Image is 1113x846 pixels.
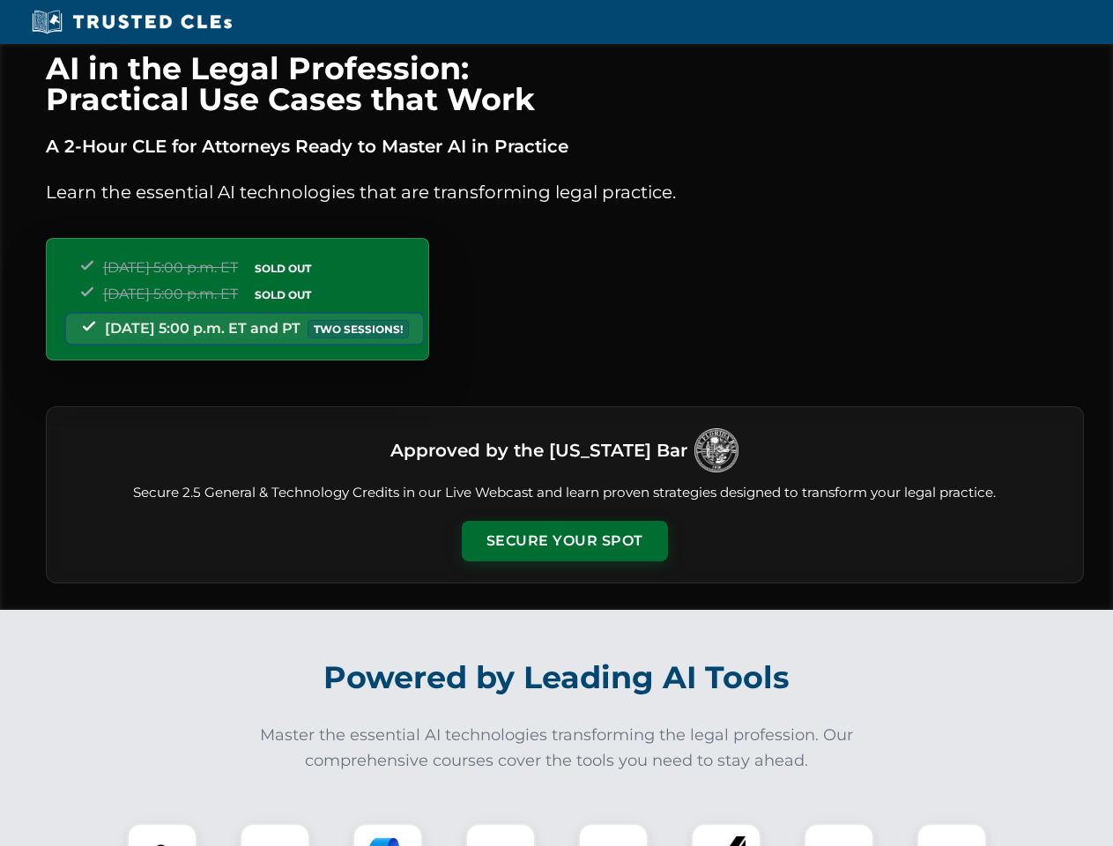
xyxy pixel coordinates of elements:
span: [DATE] 5:00 p.m. ET [103,286,238,302]
p: Learn the essential AI technologies that are transforming legal practice. [46,178,1084,206]
h2: Powered by Leading AI Tools [69,647,1045,709]
p: A 2-Hour CLE for Attorneys Ready to Master AI in Practice [46,132,1084,160]
button: Secure Your Spot [462,521,668,561]
span: SOLD OUT [249,259,317,278]
h3: Approved by the [US_STATE] Bar [390,434,687,466]
img: Logo [694,428,738,472]
img: Trusted CLEs [26,9,237,35]
p: Secure 2.5 General & Technology Credits in our Live Webcast and learn proven strategies designed ... [68,483,1062,503]
p: Master the essential AI technologies transforming the legal profession. Our comprehensive courses... [249,723,865,774]
span: SOLD OUT [249,286,317,304]
span: [DATE] 5:00 p.m. ET [103,259,238,276]
h1: AI in the Legal Profession: Practical Use Cases that Work [46,53,1084,115]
